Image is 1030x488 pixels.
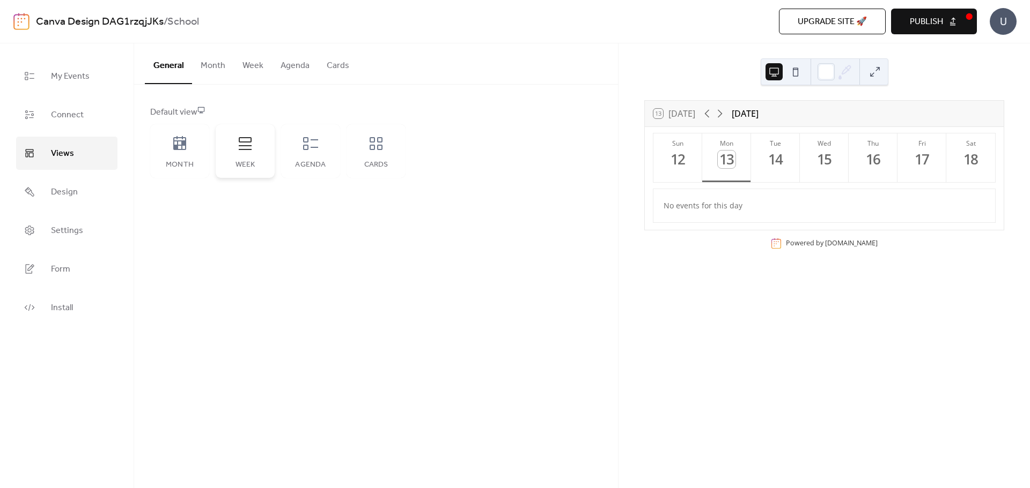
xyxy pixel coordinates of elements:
a: Settings [16,214,117,247]
b: / [164,12,167,32]
button: Thu16 [849,133,897,182]
span: Connect [51,107,84,124]
div: 13 [718,151,735,168]
button: Tue14 [751,133,800,182]
div: Sun [657,139,699,148]
div: U [990,8,1017,35]
div: Sat [950,139,992,148]
a: Connect [16,98,117,131]
div: 14 [767,151,784,168]
button: Week [234,43,272,83]
button: Sat18 [946,133,995,182]
a: Design [16,175,117,208]
span: Upgrade site 🚀 [798,16,867,28]
div: Powered by [786,238,878,247]
div: Default view [150,106,600,119]
div: Mon [705,139,748,148]
div: No events for this day [655,193,994,218]
span: Settings [51,222,83,239]
a: Form [16,252,117,286]
a: Install [16,291,117,324]
span: Views [51,145,74,162]
div: Week [226,161,264,169]
b: School [167,12,199,32]
div: 17 [913,151,931,168]
button: Sun12 [653,133,702,182]
div: Thu [852,139,894,148]
div: Fri [901,139,943,148]
span: Form [51,261,70,278]
div: Cards [357,161,395,169]
a: My Events [16,59,117,93]
button: Fri17 [897,133,946,182]
button: Wed15 [800,133,849,182]
a: Views [16,137,117,170]
div: 15 [815,151,833,168]
div: Month [161,161,198,169]
span: My Events [51,68,90,85]
a: Canva Design DAG1rzqjJKs [36,12,164,32]
span: Design [51,184,78,201]
button: Mon13 [702,133,751,182]
button: Agenda [272,43,318,83]
button: Publish [891,9,977,34]
button: Cards [318,43,358,83]
a: [DOMAIN_NAME] [825,238,878,247]
span: Publish [910,16,943,28]
div: 12 [669,151,687,168]
span: Install [51,299,73,317]
div: Tue [754,139,797,148]
div: 18 [962,151,980,168]
div: 16 [864,151,882,168]
button: General [145,43,192,84]
div: Wed [803,139,845,148]
div: Agenda [292,161,329,169]
img: logo [13,13,30,30]
button: Upgrade site 🚀 [779,9,886,34]
button: Month [192,43,234,83]
div: [DATE] [732,107,759,120]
